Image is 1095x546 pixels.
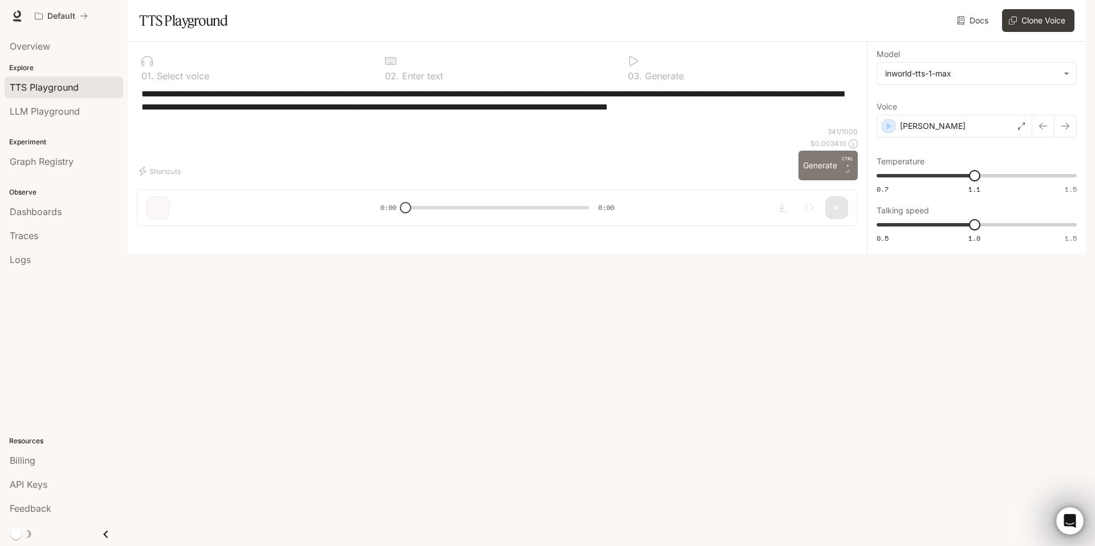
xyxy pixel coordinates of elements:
[877,184,889,194] span: 0.7
[968,233,980,243] span: 1.0
[628,71,642,80] p: 0 3 .
[885,68,1058,79] div: inworld-tts-1-max
[385,71,399,80] p: 0 2 .
[1002,9,1074,32] button: Clone Voice
[877,157,924,165] p: Temperature
[842,155,853,176] p: ⏎
[877,50,900,58] p: Model
[139,9,228,32] h1: TTS Playground
[877,103,897,111] p: Voice
[798,151,858,180] button: GenerateCTRL +⏎
[842,155,853,169] p: CTRL +
[955,9,993,32] a: Docs
[1065,233,1077,243] span: 1.5
[30,5,93,27] button: All workspaces
[137,162,185,180] button: Shortcuts
[828,127,858,136] p: 341 / 1000
[968,184,980,194] span: 1.1
[877,63,1076,84] div: inworld-tts-1-max
[154,71,209,80] p: Select voice
[399,71,443,80] p: Enter text
[1056,507,1084,535] iframe: Intercom live chat
[141,71,154,80] p: 0 1 .
[47,11,75,21] p: Default
[642,71,684,80] p: Generate
[877,233,889,243] span: 0.5
[900,120,966,132] p: [PERSON_NAME]
[1065,184,1077,194] span: 1.5
[877,207,929,215] p: Talking speed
